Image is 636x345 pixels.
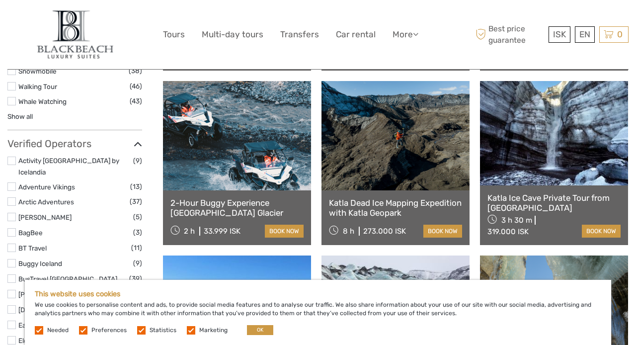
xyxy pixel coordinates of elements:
a: Elding Adventure at Sea [18,337,92,345]
a: EastWest [18,321,47,329]
h5: This website uses cookies [35,290,601,298]
div: EN [575,26,595,43]
img: 821-d0172702-669c-46bc-8e7c-1716aae4eeb1_logo_big.jpg [32,7,118,62]
a: BagBee [18,229,43,237]
div: 319.000 ISK [487,227,529,236]
span: (38) [129,65,142,77]
label: Needed [47,326,69,335]
a: BusTravel [GEOGRAPHIC_DATA] [18,275,117,283]
a: Multi-day tours [202,27,263,42]
a: Adventure Vikings [18,183,75,191]
a: BT Travel [18,244,47,252]
a: Activity [GEOGRAPHIC_DATA] by Icelandia [18,157,119,176]
span: (43) [130,95,142,107]
a: book now [265,225,304,238]
span: 2 h [184,227,195,236]
a: Buggy Iceland [18,259,62,267]
a: 2-Hour Buggy Experience [GEOGRAPHIC_DATA] Glacier [170,198,304,218]
div: We use cookies to personalise content and ads, to provide social media features and to analyse ou... [25,280,611,345]
a: Car rental [336,27,376,42]
span: ISK [553,29,566,39]
a: book now [423,225,462,238]
span: (11) [131,242,142,254]
a: Tours [163,27,185,42]
span: 3 h 30 m [501,216,532,225]
label: Preferences [91,326,127,335]
a: Whale Watching [18,97,67,105]
span: (5) [133,211,142,223]
a: [PERSON_NAME] [18,213,72,221]
span: (3) [133,227,142,238]
a: Transfers [280,27,319,42]
button: Open LiveChat chat widget [114,15,126,27]
a: More [393,27,418,42]
span: (46) [130,81,142,92]
span: Best price guarantee [474,23,547,45]
a: Katla Dead Ice Mapping Expedition with Katla Geopark [329,198,462,218]
span: (37) [130,196,142,207]
div: 33.999 ISK [204,227,240,236]
label: Statistics [150,326,176,335]
a: Katla Ice Cave Private Tour from [GEOGRAPHIC_DATA] [487,193,621,213]
div: 273.000 ISK [363,227,406,236]
a: Arctic Adventures [18,198,74,206]
a: Walking Tour [18,83,57,90]
h3: Verified Operators [7,138,142,150]
a: book now [582,225,621,238]
p: We're away right now. Please check back later! [14,17,112,25]
span: (39) [129,273,142,284]
span: 0 [616,29,624,39]
a: [PERSON_NAME] The Guide [18,290,104,298]
button: OK [247,325,273,335]
a: Snowmobile [18,67,57,75]
a: Show all [7,112,33,120]
label: Marketing [199,326,228,335]
span: (9) [133,155,142,167]
a: [DOMAIN_NAME] by Icelandia [18,306,109,314]
span: 8 h [343,227,354,236]
span: (13) [130,181,142,192]
span: (9) [133,258,142,269]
